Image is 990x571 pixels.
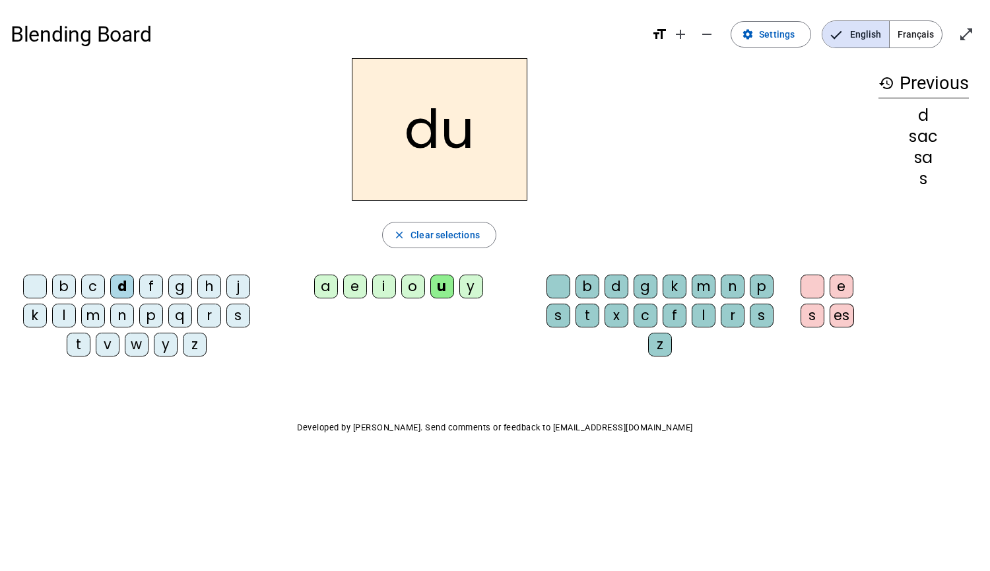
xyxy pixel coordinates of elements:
div: w [125,333,148,356]
p: Developed by [PERSON_NAME]. Send comments or feedback to [EMAIL_ADDRESS][DOMAIN_NAME] [11,420,979,436]
div: e [343,275,367,298]
div: r [721,304,744,327]
div: b [52,275,76,298]
div: f [139,275,163,298]
button: Settings [731,21,811,48]
div: j [226,275,250,298]
div: s [801,304,824,327]
h2: du [352,58,527,201]
div: g [634,275,657,298]
div: y [154,333,178,356]
div: p [750,275,774,298]
mat-icon: add [673,26,688,42]
div: i [372,275,396,298]
div: es [830,304,854,327]
div: o [401,275,425,298]
h3: Previous [878,69,969,98]
div: s [546,304,570,327]
div: s [226,304,250,327]
span: Clear selections [411,227,480,243]
div: sa [878,150,969,166]
div: s [750,304,774,327]
div: t [67,333,90,356]
button: Increase font size [667,21,694,48]
span: Français [890,21,942,48]
button: Enter full screen [953,21,979,48]
div: l [52,304,76,327]
div: m [692,275,715,298]
mat-icon: open_in_full [958,26,974,42]
div: n [110,304,134,327]
mat-icon: format_size [651,26,667,42]
span: Settings [759,26,795,42]
div: v [96,333,119,356]
span: English [822,21,889,48]
div: b [576,275,599,298]
mat-icon: history [878,75,894,91]
div: h [197,275,221,298]
h1: Blending Board [11,13,641,55]
div: t [576,304,599,327]
div: z [648,333,672,356]
div: f [663,304,686,327]
mat-icon: remove [699,26,715,42]
div: d [605,275,628,298]
div: c [81,275,105,298]
div: c [634,304,657,327]
div: u [430,275,454,298]
div: p [139,304,163,327]
button: Clear selections [382,222,496,248]
div: a [314,275,338,298]
div: x [605,304,628,327]
div: sac [878,129,969,145]
div: g [168,275,192,298]
div: n [721,275,744,298]
div: y [459,275,483,298]
mat-icon: settings [742,28,754,40]
button: Decrease font size [694,21,720,48]
div: d [110,275,134,298]
div: l [692,304,715,327]
div: m [81,304,105,327]
mat-button-toggle-group: Language selection [822,20,942,48]
div: k [23,304,47,327]
div: s [878,171,969,187]
div: z [183,333,207,356]
div: k [663,275,686,298]
mat-icon: close [393,229,405,241]
div: e [830,275,853,298]
div: q [168,304,192,327]
div: d [878,108,969,123]
div: r [197,304,221,327]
